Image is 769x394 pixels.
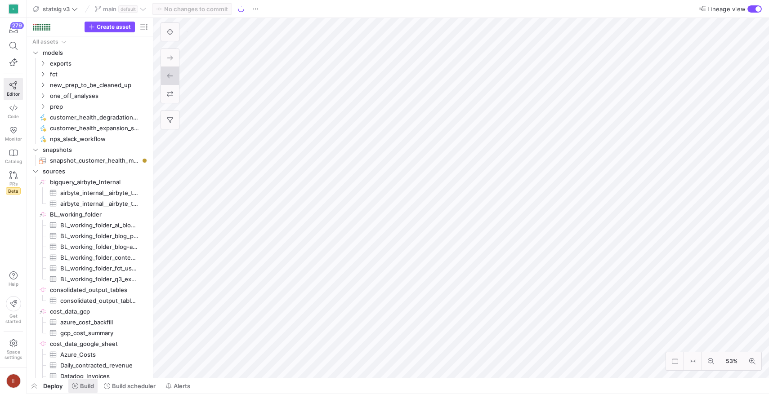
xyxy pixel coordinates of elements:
[31,317,149,328] a: azure_cost_backfill​​​​​​​​​
[8,114,19,119] span: Code
[31,69,149,80] div: Press SPACE to select this row.
[31,80,149,90] div: Press SPACE to select this row.
[43,48,148,58] span: models
[112,382,156,390] span: Build scheduler
[724,356,739,366] span: 53%
[43,166,148,177] span: sources
[31,198,149,209] a: airbyte_internal__airbyte_tmp_yfh_Opportunity​​​​​​​​​
[31,252,149,263] div: Press SPACE to select this row.
[60,360,139,371] span: Daily_contracted_revenue​​​​​​​​​
[4,335,23,364] a: Spacesettings
[80,382,94,390] span: Build
[4,292,23,328] button: Getstarted
[9,4,18,13] div: S
[60,328,139,338] span: gcp_cost_summary​​​​​​​​​
[31,274,149,284] div: Press SPACE to select this row.
[31,155,149,166] div: Press SPACE to select this row.
[31,101,149,112] div: Press SPACE to select this row.
[31,209,149,220] div: Press SPACE to select this row.
[100,378,160,394] button: Build scheduler
[85,22,135,32] button: Create asset
[31,252,149,263] a: BL_working_folder_content_posts_with_authors​​​​​​​​​
[31,349,149,360] div: Press SPACE to select this row.
[31,230,149,241] a: BL_working_folder_blog_posts_with_authors​​​​​​​​​
[9,181,18,186] span: PRs
[10,22,24,29] div: 279
[50,209,148,220] span: BL_working_folder​​​​​​​​
[60,220,139,230] span: BL_working_folder_ai_blog_posts​​​​​​​​​
[31,241,149,252] a: BL_working_folder_blog-author-emails​​​​​​​​​
[60,231,139,241] span: BL_working_folder_blog_posts_with_authors​​​​​​​​​
[31,371,149,381] a: Datadog_Invoices​​​​​​​​​
[50,80,148,90] span: new_prep_to_be_cleaned_up
[4,145,23,168] a: Catalog
[31,112,149,123] a: customer_health_degradation_slack_workflow​​​​​
[8,281,19,287] span: Help
[50,58,148,69] span: exports
[31,371,149,381] div: Press SPACE to select this row.
[31,263,149,274] div: Press SPACE to select this row.
[31,133,149,144] a: nps_slack_workflow​​​​​
[31,133,149,144] div: Press SPACE to select this row.
[4,123,23,145] a: Monitor
[31,36,149,47] div: Press SPACE to select this row.
[31,47,149,58] div: Press SPACE to select this row.
[50,69,148,80] span: fct
[5,313,21,324] span: Get started
[31,198,149,209] div: Press SPACE to select this row.
[720,352,743,370] button: 53%
[31,209,149,220] a: BL_working_folder​​​​​​​​
[161,378,194,394] button: Alerts
[6,374,21,388] div: II
[4,267,23,291] button: Help
[31,220,149,230] div: Press SPACE to select this row.
[31,328,149,338] a: gcp_cost_summary​​​​​​​​​
[31,263,149,274] a: BL_working_folder_fct_user_stats​​​​​​​​​
[60,242,139,252] span: BL_working_folder_blog-author-emails​​​​​​​​​
[97,24,131,30] span: Create asset
[31,317,149,328] div: Press SPACE to select this row.
[31,360,149,371] div: Press SPACE to select this row.
[50,91,148,101] span: one_off_analyses
[5,159,22,164] span: Catalog
[31,177,149,187] a: bigquery_airbyte_Internal​​​​​​​​
[31,306,149,317] div: Press SPACE to select this row.
[707,5,746,13] span: Lineage view
[4,372,23,390] button: II
[31,58,149,69] div: Press SPACE to select this row.
[31,144,149,155] div: Press SPACE to select this row.
[31,166,149,177] div: Press SPACE to select this row.
[31,241,149,252] div: Press SPACE to select this row.
[50,285,148,295] span: consolidated_output_tables​​​​​​​​
[60,317,139,328] span: azure_cost_backfill​​​​​​​​​
[31,360,149,371] a: Daily_contracted_revenue​​​​​​​​​
[50,134,139,144] span: nps_slack_workflow​​​​​
[31,112,149,123] div: Press SPACE to select this row.
[31,295,149,306] a: consolidated_output_tables_domains_by_firsttouch​​​​​​​​​
[60,188,139,198] span: airbyte_internal__airbyte_tmp_sxu_OpportunityHistory​​​​​​​​​
[6,187,21,195] span: Beta
[60,296,139,306] span: consolidated_output_tables_domains_by_firsttouch​​​​​​​​​
[4,78,23,100] a: Editor
[31,220,149,230] a: BL_working_folder_ai_blog_posts​​​​​​​​​
[68,378,98,394] button: Build
[5,136,22,142] span: Monitor
[4,22,23,38] button: 279
[7,91,20,97] span: Editor
[31,349,149,360] a: Azure_Costs​​​​​​​​​
[4,100,23,123] a: Code
[50,306,148,317] span: cost_data_gcp​​​​​​​​
[31,295,149,306] div: Press SPACE to select this row.
[50,112,139,123] span: customer_health_degradation_slack_workflow​​​​​
[31,123,149,133] div: Press SPACE to select this row.
[32,39,58,45] div: All assets
[43,5,70,13] span: statsig v3
[31,123,149,133] a: customer_health_expansion_slack_workflow​​​​​
[43,382,63,390] span: Deploy
[60,252,139,263] span: BL_working_folder_content_posts_with_authors​​​​​​​​​
[31,187,149,198] a: airbyte_internal__airbyte_tmp_sxu_OpportunityHistory​​​​​​​​​
[31,90,149,101] div: Press SPACE to select this row.
[50,123,139,133] span: customer_health_expansion_slack_workflow​​​​​
[60,274,139,284] span: BL_working_folder_q3_experiments_goal​​​​​​​​​
[31,155,149,166] a: snapshot_customer_health_metrics​​​​​​​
